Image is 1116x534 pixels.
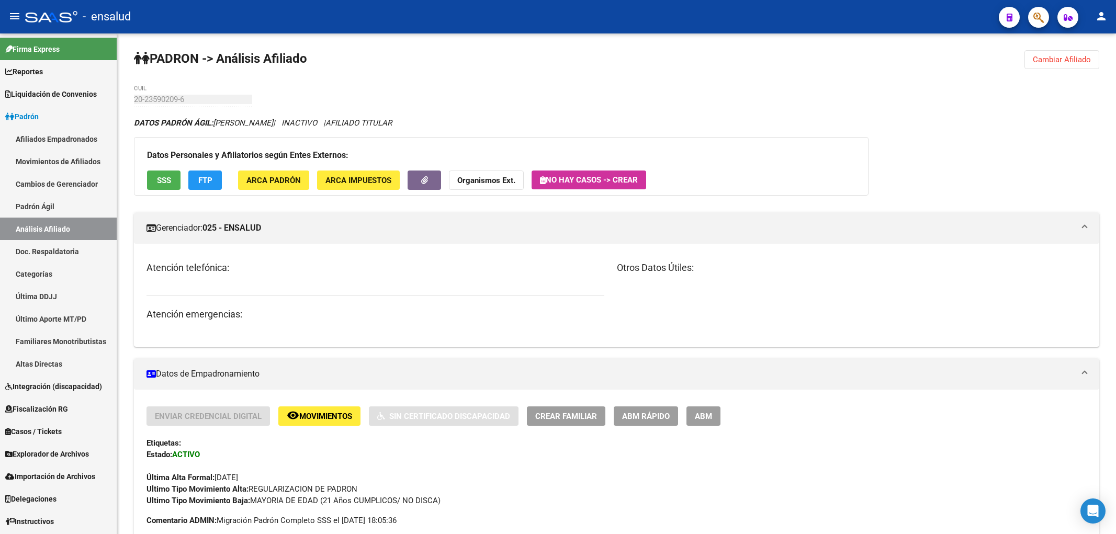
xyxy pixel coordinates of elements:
[146,473,215,482] strong: Última Alta Formal:
[278,406,360,426] button: Movimientos
[146,484,357,494] span: REGULARIZACION DE PADRON
[8,10,21,22] mat-icon: menu
[134,51,307,66] strong: PADRON -> Análisis Afiliado
[614,406,678,426] button: ABM Rápido
[5,43,60,55] span: Firma Express
[146,438,181,448] strong: Etiquetas:
[134,358,1099,390] mat-expansion-panel-header: Datos de Empadronamiento
[5,448,89,460] span: Explorador de Archivos
[287,409,299,422] mat-icon: remove_red_eye
[155,412,262,421] span: Enviar Credencial Digital
[5,493,57,505] span: Delegaciones
[1024,50,1099,69] button: Cambiar Afiliado
[617,260,1087,275] h3: Otros Datos Útiles:
[5,426,62,437] span: Casos / Tickets
[146,260,604,275] h3: Atención telefónica:
[146,406,270,426] button: Enviar Credencial Digital
[198,176,212,185] span: FTP
[1033,55,1091,64] span: Cambiar Afiliado
[134,118,273,128] span: [PERSON_NAME]
[1095,10,1108,22] mat-icon: person
[238,171,309,190] button: ARCA Padrón
[535,412,597,421] span: Crear Familiar
[540,175,638,185] span: No hay casos -> Crear
[5,516,54,527] span: Instructivos
[246,176,301,185] span: ARCA Padrón
[146,496,441,505] span: MAYORIA DE EDAD (21 Años CUMPLICOS/ NO DISCA)
[532,171,646,189] button: No hay casos -> Crear
[83,5,131,28] span: - ensalud
[5,403,68,415] span: Fiscalización RG
[157,176,171,185] span: SSS
[134,212,1099,244] mat-expansion-panel-header: Gerenciador:025 - ENSALUD
[449,171,524,190] button: Organismos Ext.
[695,412,712,421] span: ABM
[202,222,261,234] strong: 025 - ENSALUD
[134,244,1099,347] div: Gerenciador:025 - ENSALUD
[146,484,249,494] strong: Ultimo Tipo Movimiento Alta:
[457,176,515,185] strong: Organismos Ext.
[146,515,397,526] span: Migración Padrón Completo SSS el [DATE] 18:05:36
[146,516,217,525] strong: Comentario ADMIN:
[146,496,250,505] strong: Ultimo Tipo Movimiento Baja:
[147,148,855,163] h3: Datos Personales y Afiliatorios según Entes Externos:
[134,118,392,128] i: | INACTIVO |
[146,222,1074,234] mat-panel-title: Gerenciador:
[527,406,605,426] button: Crear Familiar
[5,66,43,77] span: Reportes
[146,450,172,459] strong: Estado:
[146,473,238,482] span: [DATE]
[5,381,102,392] span: Integración (discapacidad)
[325,118,392,128] span: AFILIADO TITULAR
[146,368,1074,380] mat-panel-title: Datos de Empadronamiento
[147,171,181,190] button: SSS
[172,450,200,459] strong: ACTIVO
[325,176,391,185] span: ARCA Impuestos
[188,171,222,190] button: FTP
[622,412,670,421] span: ABM Rápido
[389,412,510,421] span: Sin Certificado Discapacidad
[5,88,97,100] span: Liquidación de Convenios
[317,171,400,190] button: ARCA Impuestos
[686,406,720,426] button: ABM
[134,118,213,128] strong: DATOS PADRÓN ÁGIL:
[5,471,95,482] span: Importación de Archivos
[146,307,604,322] h3: Atención emergencias:
[1080,498,1106,524] div: Open Intercom Messenger
[369,406,518,426] button: Sin Certificado Discapacidad
[299,412,352,421] span: Movimientos
[5,111,39,122] span: Padrón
